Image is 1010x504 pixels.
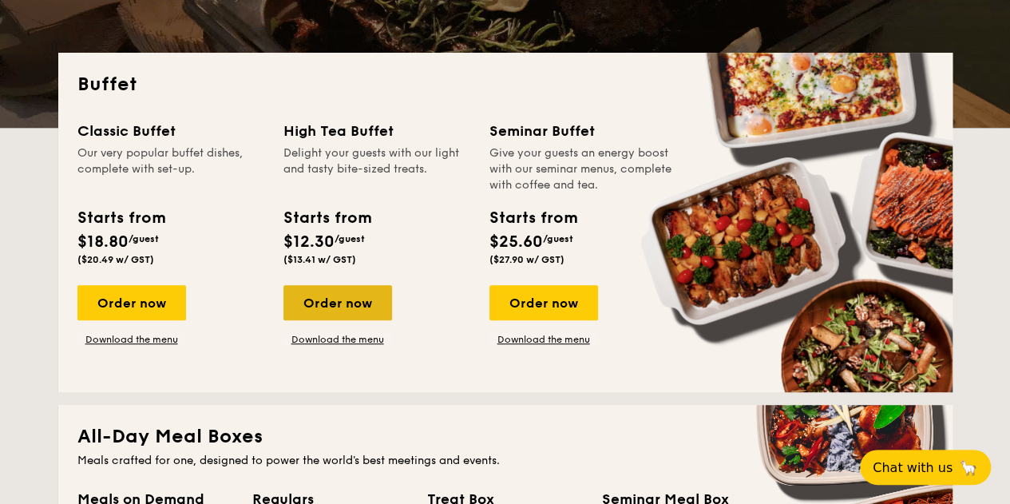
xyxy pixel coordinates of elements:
[873,460,953,475] span: Chat with us
[489,120,676,142] div: Seminar Buffet
[283,285,392,320] div: Order now
[77,145,264,193] div: Our very popular buffet dishes, complete with set-up.
[129,233,159,244] span: /guest
[77,424,933,450] h2: All-Day Meal Boxes
[283,120,470,142] div: High Tea Buffet
[283,145,470,193] div: Delight your guests with our light and tasty bite-sized treats.
[77,72,933,97] h2: Buffet
[860,450,991,485] button: Chat with us🦙
[77,254,154,265] span: ($20.49 w/ GST)
[489,232,543,252] span: $25.60
[77,206,164,230] div: Starts from
[283,254,356,265] span: ($13.41 w/ GST)
[543,233,573,244] span: /guest
[489,254,564,265] span: ($27.90 w/ GST)
[959,458,978,477] span: 🦙
[335,233,365,244] span: /guest
[77,120,264,142] div: Classic Buffet
[489,285,598,320] div: Order now
[283,333,392,346] a: Download the menu
[77,285,186,320] div: Order now
[283,206,370,230] div: Starts from
[77,333,186,346] a: Download the menu
[489,333,598,346] a: Download the menu
[77,232,129,252] span: $18.80
[489,145,676,193] div: Give your guests an energy boost with our seminar menus, complete with coffee and tea.
[489,206,576,230] div: Starts from
[283,232,335,252] span: $12.30
[77,453,933,469] div: Meals crafted for one, designed to power the world's best meetings and events.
